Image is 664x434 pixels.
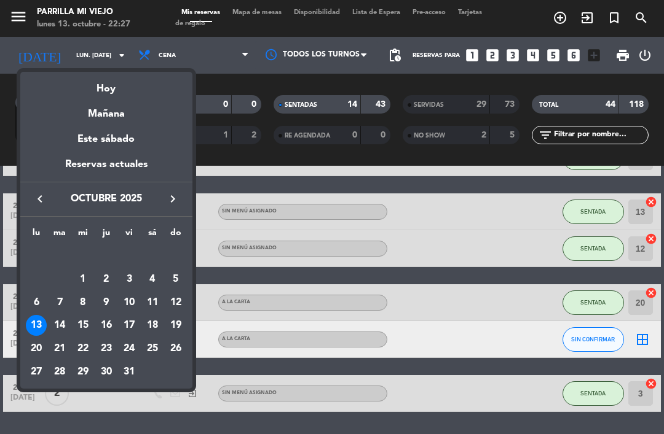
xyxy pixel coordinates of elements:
th: martes [48,226,71,245]
td: 4 de octubre de 2025 [141,268,164,291]
div: 20 [26,338,47,359]
div: 4 [142,269,163,290]
td: 21 de octubre de 2025 [48,337,71,360]
td: OCT. [25,244,188,268]
div: Hoy [20,72,192,97]
div: 21 [49,338,70,359]
td: 12 de octubre de 2025 [164,291,188,314]
div: Mañana [20,97,192,122]
th: viernes [117,226,141,245]
div: 15 [73,315,93,336]
td: 22 de octubre de 2025 [71,337,95,360]
td: 29 de octubre de 2025 [71,360,95,384]
div: 27 [26,362,47,382]
div: 13 [26,315,47,336]
div: 11 [142,292,163,313]
td: 30 de octubre de 2025 [95,360,118,384]
td: 13 de octubre de 2025 [25,314,49,337]
button: keyboard_arrow_left [29,191,51,207]
div: 8 [73,292,93,313]
div: 10 [119,292,140,313]
i: keyboard_arrow_left [33,192,47,206]
td: 23 de octubre de 2025 [95,337,118,360]
div: 31 [119,362,140,382]
td: 16 de octubre de 2025 [95,314,118,337]
div: Reservas actuales [20,157,192,182]
div: Este sábado [20,122,192,157]
div: 28 [49,362,70,382]
div: 30 [96,362,117,382]
td: 3 de octubre de 2025 [117,268,141,291]
td: 14 de octubre de 2025 [48,314,71,337]
i: keyboard_arrow_right [165,192,180,206]
div: 3 [119,269,140,290]
div: 25 [142,338,163,359]
td: 28 de octubre de 2025 [48,360,71,384]
div: 26 [165,338,186,359]
div: 1 [73,269,93,290]
td: 19 de octubre de 2025 [164,314,188,337]
td: 7 de octubre de 2025 [48,291,71,314]
td: 27 de octubre de 2025 [25,360,49,384]
td: 9 de octubre de 2025 [95,291,118,314]
td: 1 de octubre de 2025 [71,268,95,291]
div: 24 [119,338,140,359]
td: 18 de octubre de 2025 [141,314,164,337]
div: 16 [96,315,117,336]
div: 9 [96,292,117,313]
button: keyboard_arrow_right [162,191,184,207]
div: 17 [119,315,140,336]
td: 31 de octubre de 2025 [117,360,141,384]
td: 6 de octubre de 2025 [25,291,49,314]
div: 23 [96,338,117,359]
th: domingo [164,226,188,245]
td: 8 de octubre de 2025 [71,291,95,314]
th: jueves [95,226,118,245]
div: 19 [165,315,186,336]
th: miércoles [71,226,95,245]
td: 20 de octubre de 2025 [25,337,49,360]
td: 11 de octubre de 2025 [141,291,164,314]
div: 14 [49,315,70,336]
div: 6 [26,292,47,313]
div: 5 [165,269,186,290]
div: 22 [73,338,93,359]
td: 17 de octubre de 2025 [117,314,141,337]
td: 25 de octubre de 2025 [141,337,164,360]
div: 18 [142,315,163,336]
div: 29 [73,362,93,382]
td: 2 de octubre de 2025 [95,268,118,291]
td: 24 de octubre de 2025 [117,337,141,360]
th: sábado [141,226,164,245]
td: 26 de octubre de 2025 [164,337,188,360]
div: 7 [49,292,70,313]
td: 5 de octubre de 2025 [164,268,188,291]
span: octubre 2025 [51,191,162,207]
th: lunes [25,226,49,245]
td: 15 de octubre de 2025 [71,314,95,337]
div: 12 [165,292,186,313]
td: 10 de octubre de 2025 [117,291,141,314]
div: 2 [96,269,117,290]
